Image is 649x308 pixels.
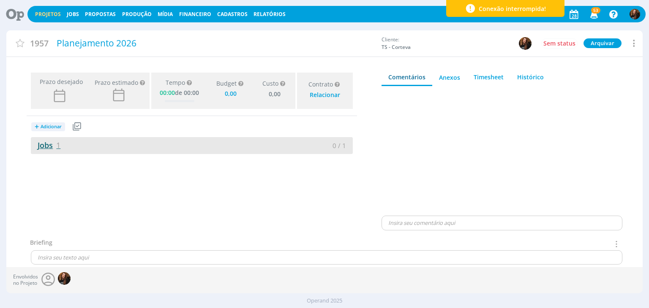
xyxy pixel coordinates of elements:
a: Jobs [31,140,60,150]
span: Sem status [543,39,575,47]
span: 1957 [30,37,49,49]
a: Projetos [35,11,61,18]
div: Cliente: [382,36,532,51]
div: Anexos [439,73,460,82]
div: Planejamento 2026 [54,34,378,53]
span: Tempo [166,79,185,86]
a: Mídia [158,11,173,18]
button: Sem status [541,38,578,49]
a: Comentários [382,69,432,86]
span: 1 [56,140,60,150]
a: Financeiro [179,11,211,18]
div: Relacionar [310,92,340,99]
img: T [58,272,71,285]
span: TS - Corteva [382,43,445,51]
div: Custo [262,80,287,87]
a: Timesheet [467,69,510,85]
a: Relatórios [254,11,286,18]
div: Prazo estimado [95,78,138,87]
div: 0,00 [265,87,284,100]
button: 53 [585,7,602,22]
button: +Adicionar [31,119,71,134]
span: 00:00 [160,89,175,97]
div: de 00:00 [160,88,199,97]
button: Projetos [33,11,63,18]
a: Histórico [510,69,551,85]
div: Briefing [30,238,52,250]
span: 0 / 1 [333,141,346,150]
button: +Adicionar [31,122,65,131]
button: Produção [120,11,154,18]
div: Contrato [308,81,341,88]
span: Cadastros [217,11,248,18]
button: Arquivar [584,38,622,48]
span: Adicionar [41,124,62,130]
a: Produção [122,11,152,18]
span: Prazo desejado [36,77,83,86]
a: Jobs10 / 1 [31,137,353,154]
span: + [35,122,39,131]
span: Conexão interrompida! [479,4,546,13]
button: Mídia [155,11,175,18]
span: 53 [591,7,600,14]
button: Relatórios [251,11,288,18]
button: T [629,7,641,22]
button: Jobs [64,11,82,18]
button: Financeiro [177,11,214,18]
a: Jobs [67,11,79,18]
span: Propostas [85,11,116,18]
div: Budget [216,80,245,87]
span: Envolvidos no Projeto [13,274,38,286]
button: Propostas [82,11,118,18]
button: T [518,37,532,50]
img: T [519,37,532,50]
button: Cadastros [215,11,250,18]
img: T [630,9,640,19]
